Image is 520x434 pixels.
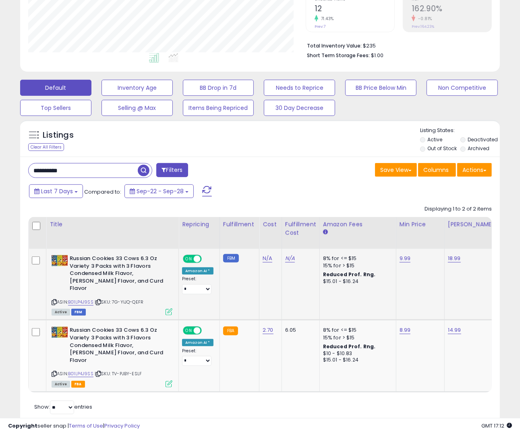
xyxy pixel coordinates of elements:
span: $1.00 [371,52,383,59]
div: Cost [263,220,278,229]
li: $235 [307,40,486,50]
b: Total Inventory Value: [307,42,362,49]
div: ASIN: [52,255,172,314]
span: Columns [423,166,449,174]
span: All listings currently available for purchase on Amazon [52,381,70,388]
span: ON [184,256,194,262]
button: Columns [418,163,456,177]
h2: 12 [315,4,394,15]
span: 2025-10-6 17:12 GMT [481,422,512,430]
a: Privacy Policy [104,422,140,430]
a: 14.99 [448,326,461,334]
div: Fulfillment [223,220,256,229]
span: Compared to: [84,188,121,196]
h5: Listings [43,130,74,141]
label: Out of Stock [427,145,457,152]
span: FBM [71,309,86,316]
a: N/A [263,254,272,262]
div: seller snap | | [8,422,140,430]
span: Last 7 Days [41,187,73,195]
a: N/A [285,254,295,262]
small: Amazon Fees. [323,229,328,236]
button: Inventory Age [102,80,173,96]
button: Top Sellers [20,100,91,116]
a: 18.99 [448,254,461,262]
label: Active [427,136,442,143]
span: | SKU: TV-PJBY-ESLF [95,370,142,377]
button: Items Being Repriced [183,100,254,116]
span: | SKU: 7G-YIJQ-QEFR [95,299,143,305]
span: FBA [71,381,85,388]
div: 8% for <= $15 [323,255,390,262]
button: Non Competitive [427,80,498,96]
small: FBM [223,254,239,262]
div: Repricing [182,220,216,229]
span: OFF [201,256,213,262]
span: All listings currently available for purchase on Amazon [52,309,70,316]
small: -0.81% [415,16,432,22]
h2: 162.90% [412,4,491,15]
a: 2.70 [263,326,273,334]
div: 8% for <= $15 [323,327,390,334]
div: 15% for > $15 [323,334,390,341]
label: Archived [468,145,489,152]
div: 15% for > $15 [323,262,390,269]
button: Actions [457,163,492,177]
span: Sep-22 - Sep-28 [137,187,184,195]
small: FBA [223,327,238,335]
img: 61crukkSYqL._SL40_.jpg [52,255,68,267]
button: Save View [375,163,417,177]
div: Preset: [182,276,213,294]
button: Default [20,80,91,96]
div: ASIN: [52,327,172,386]
span: OFF [201,327,213,334]
a: 8.99 [400,326,411,334]
div: Clear All Filters [28,143,64,151]
small: 71.43% [318,16,334,22]
b: Short Term Storage Fees: [307,52,370,59]
a: 9.99 [400,254,411,262]
small: Prev: 7 [315,24,325,29]
b: Russian Cookies 33 Cows 6.3 Oz Variety 3 Packs with 3 Flavors Condensed Milk Flavor, [PERSON_NAME... [70,327,168,366]
div: Min Price [400,220,441,229]
a: B01LP4J9SS [68,299,93,306]
div: Fulfillment Cost [285,220,316,237]
a: B01LP4J9SS [68,370,93,377]
button: Filters [156,163,188,177]
div: [PERSON_NAME] [448,220,496,229]
div: Displaying 1 to 2 of 2 items [425,205,492,213]
div: Title [50,220,175,229]
span: ON [184,327,194,334]
small: Prev: 164.23% [412,24,434,29]
label: Deactivated [468,136,498,143]
div: $15.01 - $16.24 [323,357,390,364]
b: Russian Cookies 33 Cows 6.3 Oz Variety 3 Packs with 3 Flavors Condensed Milk Flavor, [PERSON_NAME... [70,255,168,294]
div: Preset: [182,348,213,366]
img: 61crukkSYqL._SL40_.jpg [52,327,68,338]
div: $10 - $10.83 [323,350,390,357]
button: Sep-22 - Sep-28 [124,184,194,198]
div: $15.01 - $16.24 [323,278,390,285]
b: Reduced Prof. Rng. [323,271,376,278]
button: Needs to Reprice [264,80,335,96]
p: Listing States: [420,127,500,134]
a: Terms of Use [69,422,103,430]
b: Reduced Prof. Rng. [323,343,376,350]
button: Selling @ Max [102,100,173,116]
div: 6.05 [285,327,313,334]
button: 30 Day Decrease [264,100,335,116]
div: Amazon Fees [323,220,393,229]
div: Amazon AI * [182,267,213,275]
span: Show: entries [34,403,92,411]
button: BB Price Below Min [345,80,416,96]
button: Last 7 Days [29,184,83,198]
button: BB Drop in 7d [183,80,254,96]
strong: Copyright [8,422,37,430]
div: Amazon AI * [182,339,213,346]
